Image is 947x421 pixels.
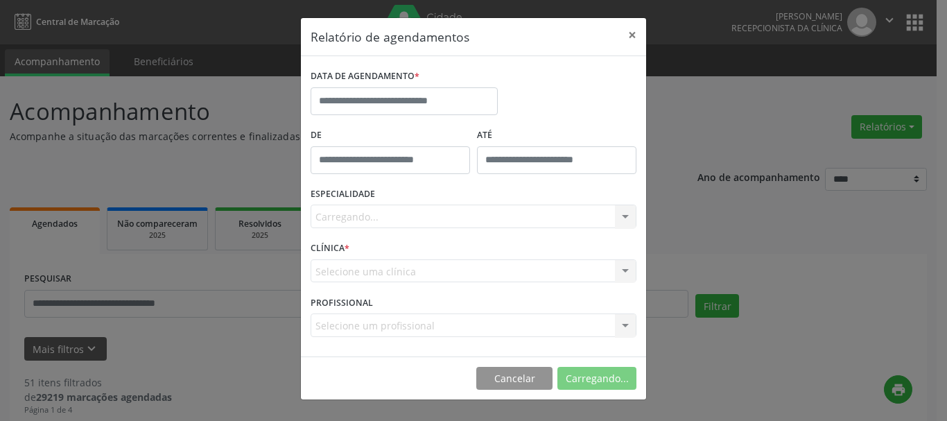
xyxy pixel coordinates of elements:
label: ESPECIALIDADE [311,184,375,205]
label: PROFISSIONAL [311,292,373,313]
label: CLÍNICA [311,238,349,259]
button: Close [618,18,646,52]
label: De [311,125,470,146]
label: ATÉ [477,125,636,146]
button: Cancelar [476,367,553,390]
h5: Relatório de agendamentos [311,28,469,46]
label: DATA DE AGENDAMENTO [311,66,419,87]
button: Carregando... [557,367,636,390]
